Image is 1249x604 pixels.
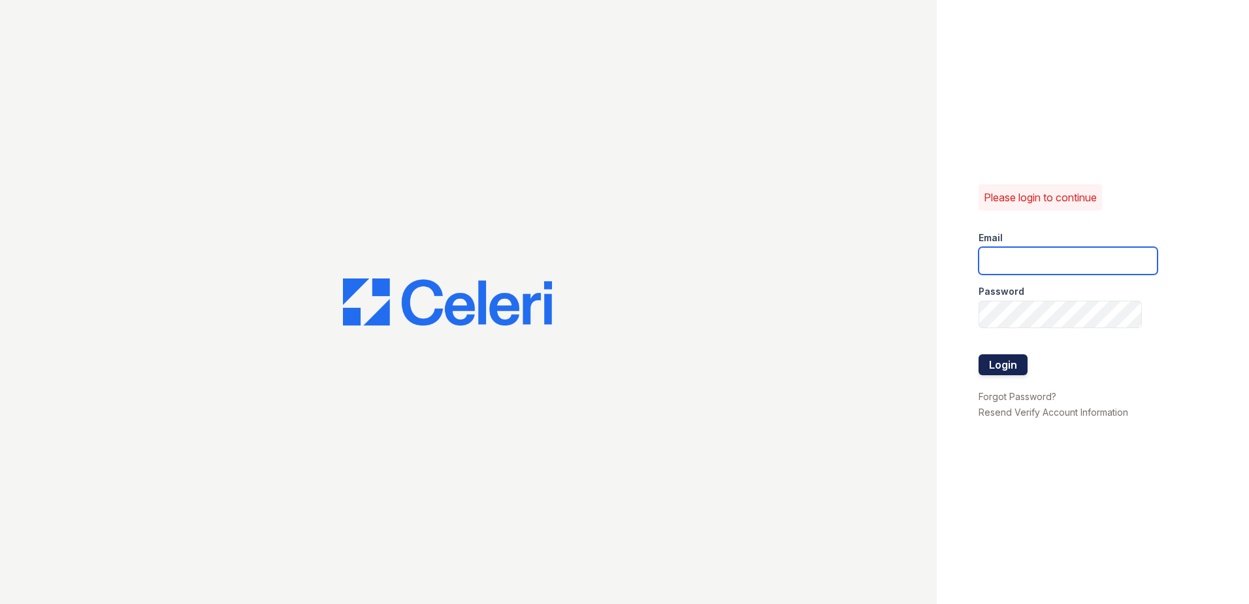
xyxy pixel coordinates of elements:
[984,190,1097,205] p: Please login to continue
[979,391,1056,402] a: Forgot Password?
[979,285,1024,298] label: Password
[979,407,1128,418] a: Resend Verify Account Information
[979,231,1003,244] label: Email
[979,354,1028,375] button: Login
[343,278,552,326] img: CE_Logo_Blue-a8612792a0a2168367f1c8372b55b34899dd931a85d93a1a3d3e32e68fde9ad4.png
